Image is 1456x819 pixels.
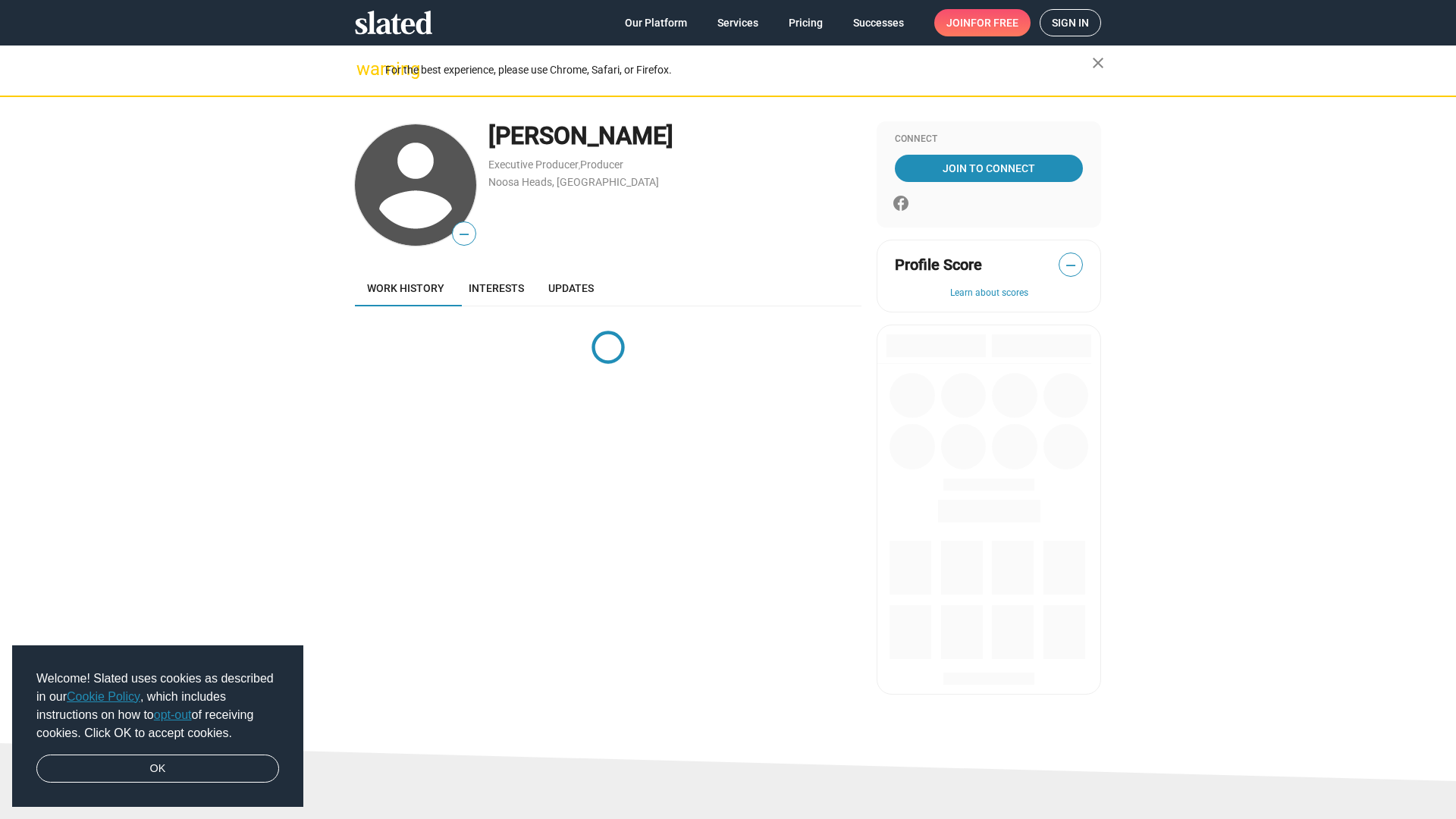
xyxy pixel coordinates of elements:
a: Noosa Heads, [GEOGRAPHIC_DATA] [488,176,659,188]
span: Services [717,9,758,36]
a: Services [705,9,770,36]
a: Join To Connect [895,155,1083,182]
a: Sign in [1040,9,1101,36]
a: Cookie Policy [67,690,140,703]
span: Welcome! Slated uses cookies as described in our , which includes instructions on how to of recei... [36,670,279,742]
mat-icon: close [1089,54,1107,72]
span: Successes [853,9,904,36]
span: Our Platform [625,9,687,36]
span: Interests [469,282,524,294]
span: — [453,224,475,244]
span: — [1059,256,1082,275]
span: Updates [548,282,594,294]
a: Pricing [777,9,835,36]
div: Connect [895,133,1083,146]
a: Producer [580,158,623,171]
span: Sign in [1052,10,1089,36]
a: Our Platform [613,9,699,36]
span: for free [971,9,1018,36]
span: Join To Connect [898,155,1080,182]
a: opt-out [154,708,192,721]
span: , [579,162,580,170]
button: Learn about scores [895,287,1083,300]
a: Interests [457,270,536,306]
div: [PERSON_NAME] [488,120,861,152]
span: Pricing [789,9,823,36]
span: Profile Score [895,255,982,275]
a: Executive Producer [488,158,579,171]
a: Joinfor free [934,9,1031,36]
a: Updates [536,270,606,306]
a: Work history [355,270,457,306]
a: dismiss cookie message [36,755,279,783]
span: Join [946,9,1018,36]
div: cookieconsent [12,645,303,808]
div: For the best experience, please use Chrome, Safari, or Firefox. [385,60,1092,80]
span: Work history [367,282,444,294]
mat-icon: warning [356,60,375,78]
a: Successes [841,9,916,36]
